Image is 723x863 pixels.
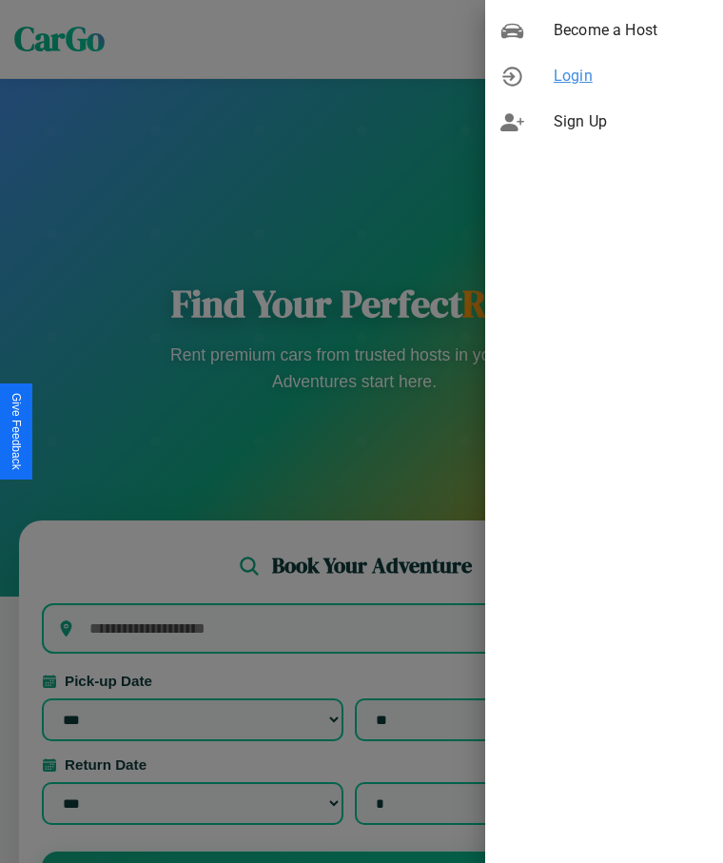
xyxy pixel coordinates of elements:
span: Login [554,65,708,88]
div: Become a Host [485,8,723,53]
span: Sign Up [554,110,708,133]
div: Login [485,53,723,99]
div: Sign Up [485,99,723,145]
span: Become a Host [554,19,708,42]
div: Give Feedback [10,393,23,470]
